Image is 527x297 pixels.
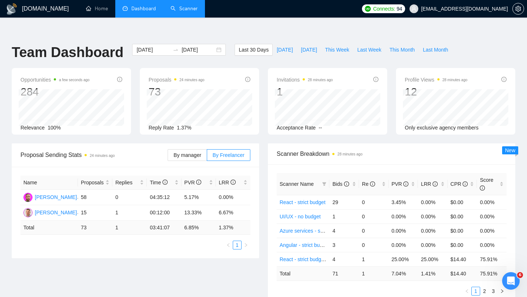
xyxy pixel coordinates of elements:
td: 0 [359,195,389,209]
td: 0 [359,209,389,223]
span: PVR [392,181,409,187]
span: Replies [115,178,138,187]
span: dashboard [123,6,128,11]
span: 6 [517,272,523,278]
span: Last 30 Days [239,46,269,54]
button: setting [512,3,524,15]
td: 0.00% [389,238,418,252]
button: right [498,287,507,296]
span: 1.37% [177,125,191,131]
span: Reply Rate [149,125,174,131]
div: [PERSON_NAME] [35,193,77,201]
td: 0.00% [477,209,507,223]
span: info-circle [501,77,507,82]
td: 1.41 % [418,266,448,281]
span: filter [321,178,328,189]
div: 73 [149,85,205,99]
td: 29 [329,195,359,209]
td: 0.00% [418,195,448,209]
span: swap-right [173,47,179,53]
td: 0.00% [418,223,448,238]
span: Last Month [423,46,448,54]
th: Replies [112,176,147,190]
button: [DATE] [273,44,297,56]
span: info-circle [196,180,201,185]
span: right [244,243,248,247]
td: 71 [329,266,359,281]
td: 3.45% [389,195,418,209]
span: Profile Views [405,75,467,84]
td: 0 [359,223,389,238]
span: info-circle [162,180,168,185]
span: This Week [325,46,349,54]
time: 24 minutes ago [179,78,204,82]
span: Connects: [373,5,395,13]
li: 1 [233,241,242,249]
img: upwork-logo.png [365,6,371,12]
span: left [465,289,469,293]
span: [DATE] [277,46,293,54]
img: logo [6,3,18,15]
button: left [224,241,233,249]
td: 0.00% [477,223,507,238]
span: This Month [389,46,415,54]
span: [DATE] [301,46,317,54]
span: Acceptance Rate [277,125,316,131]
input: End date [182,46,215,54]
td: 6.85 % [182,221,216,235]
span: info-circle [370,181,375,187]
a: searchScanner [171,5,198,12]
td: 1 [112,205,147,221]
input: Start date [137,46,170,54]
span: 94 [397,5,402,13]
span: filter [322,182,326,186]
li: 1 [471,287,480,296]
td: 1 [112,221,147,235]
a: 2 [481,287,489,295]
li: Next Page [498,287,507,296]
td: 04:35:12 [147,190,181,205]
time: 28 minutes ago [337,152,362,156]
td: 73 [78,221,112,235]
td: 4 [329,223,359,238]
td: 0.00% [477,238,507,252]
li: Previous Page [224,241,233,249]
span: Opportunities [20,75,90,84]
td: 0 [359,238,389,252]
td: $0.00 [448,209,477,223]
span: info-circle [373,77,378,82]
td: 3 [329,238,359,252]
span: Last Week [357,46,381,54]
span: LRR [421,181,438,187]
td: 7.04 % [389,266,418,281]
time: 28 minutes ago [442,78,467,82]
span: -- [319,125,322,131]
span: Proposals [81,178,104,187]
span: Time [150,180,167,185]
span: By manager [173,152,201,158]
button: left [463,287,471,296]
time: a few seconds ago [59,78,89,82]
a: React - strict budget (Roman Account) [280,256,366,262]
li: Next Page [242,241,250,249]
span: info-circle [403,181,408,187]
span: info-circle [344,181,349,187]
span: Only exclusive agency members [405,125,479,131]
li: 2 [480,287,489,296]
td: 25.00% [389,252,418,266]
button: right [242,241,250,249]
span: PVR [184,180,202,185]
span: Bids [332,181,349,187]
td: 25.00% [418,252,448,266]
td: 58 [78,190,112,205]
td: $ 14.40 [448,266,477,281]
a: homeHome [86,5,108,12]
td: $0.00 [448,238,477,252]
td: 0.00% [418,238,448,252]
th: Name [20,176,78,190]
span: By Freelancer [213,152,244,158]
td: 13.33% [182,205,216,221]
span: Invitations [277,75,333,84]
td: Total [277,266,329,281]
span: Proposals [149,75,205,84]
